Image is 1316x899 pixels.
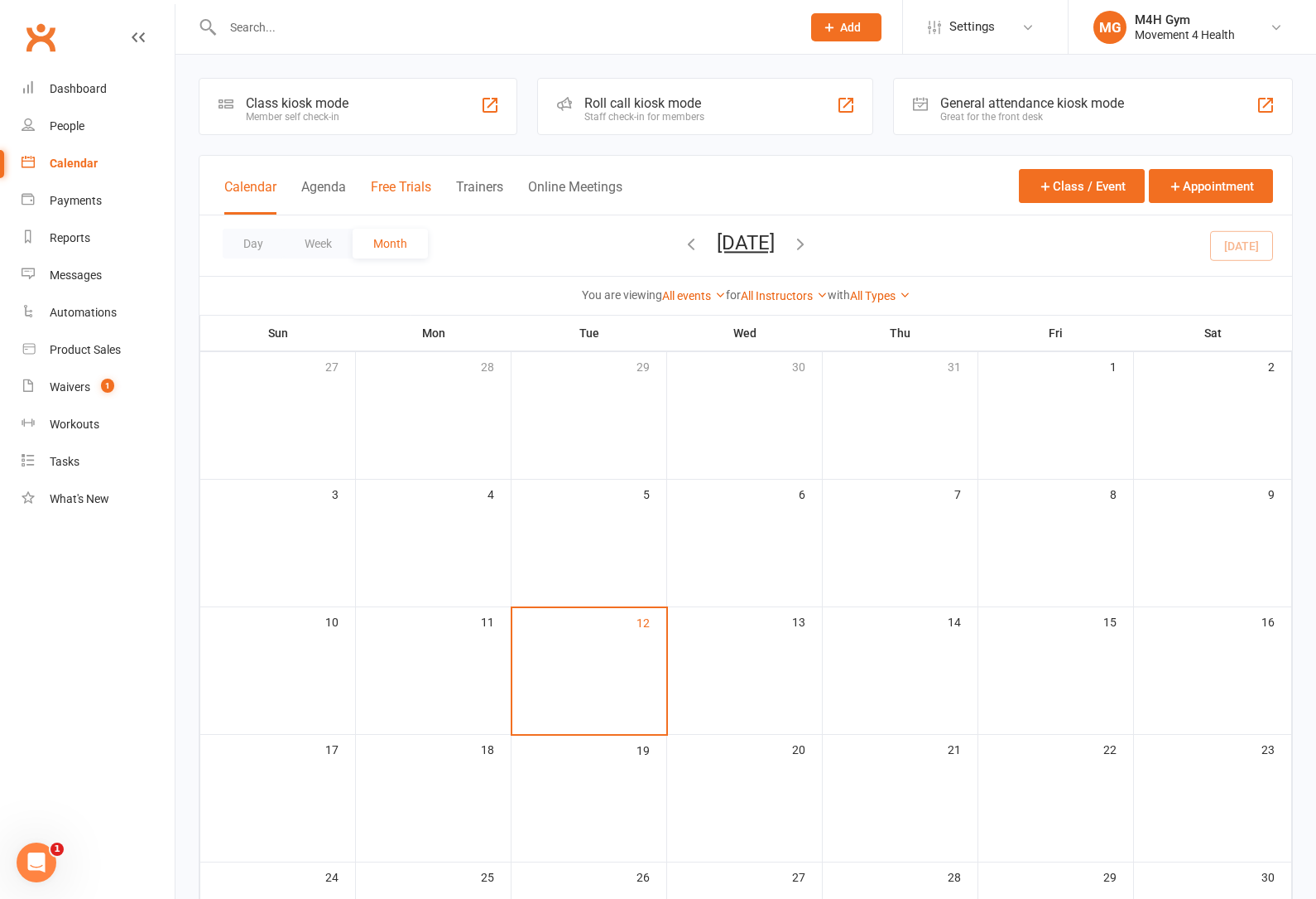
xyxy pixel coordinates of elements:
span: Add [840,21,861,34]
input: Search... [218,16,790,39]
div: 12 [636,608,666,636]
th: Tue [512,316,667,350]
div: 15 [1103,607,1133,635]
div: 29 [1103,863,1133,890]
div: 28 [948,863,977,890]
a: What's New [22,481,175,518]
div: 5 [643,480,666,507]
div: 22 [1103,735,1133,762]
div: Product Sales [50,343,121,356]
div: Dashboard [50,82,107,95]
a: Workouts [22,406,175,443]
div: Movement 4 Health [1135,27,1235,42]
div: Member self check-in [246,111,348,123]
div: Payments [50,194,102,207]
div: 19 [636,736,666,763]
button: Calendar [224,179,276,215]
button: [DATE] [717,231,775,254]
button: Free Trials [371,179,431,215]
div: Waivers [50,380,90,394]
div: 16 [1261,607,1291,635]
div: 1 [1110,352,1133,379]
div: 2 [1268,352,1291,379]
th: Mon [356,316,512,350]
div: 30 [792,352,822,379]
a: Reports [22,220,175,257]
div: 27 [792,863,822,890]
div: 6 [799,480,822,507]
button: Week [284,229,353,259]
div: Automations [50,306,117,319]
div: 24 [325,863,355,890]
div: 9 [1268,480,1291,507]
div: 28 [481,352,511,379]
a: All events [662,289,726,302]
button: Class / Event [1019,169,1145,203]
button: Trainers [456,179,503,215]
th: Fri [978,316,1134,350]
button: Day [223,229,284,259]
button: Month [353,229,428,259]
a: All Instructors [741,289,828,302]
div: 25 [481,863,511,890]
div: 26 [636,863,666,890]
div: 30 [1261,863,1291,890]
span: Settings [949,8,995,46]
button: Agenda [301,179,346,215]
div: People [50,119,84,133]
button: Appointment [1149,169,1273,203]
th: Wed [667,316,823,350]
a: Payments [22,182,175,220]
button: Online Meetings [528,179,622,215]
div: Class kiosk mode [246,95,348,111]
a: All Types [850,289,910,302]
div: 10 [325,607,355,635]
div: 11 [481,607,511,635]
div: 23 [1261,735,1291,762]
div: 14 [948,607,977,635]
div: 17 [325,735,355,762]
a: Dashboard [22,70,175,108]
th: Sun [200,316,356,350]
div: 4 [487,480,511,507]
a: Automations [22,294,175,331]
div: Staff check-in for members [584,111,704,123]
strong: for [726,288,741,302]
div: Roll call kiosk mode [584,95,704,111]
div: 31 [948,352,977,379]
div: 13 [792,607,822,635]
div: Messages [50,268,102,282]
div: Workouts [50,418,99,431]
div: Calendar [50,157,98,170]
div: 7 [954,480,977,507]
a: Waivers 1 [22,369,175,406]
button: Add [811,13,881,41]
strong: with [828,288,850,302]
div: Tasks [50,455,79,468]
th: Sat [1134,316,1292,350]
div: What's New [50,492,109,505]
div: 3 [332,480,355,507]
a: Tasks [22,443,175,481]
div: 18 [481,735,511,762]
div: Great for the front desk [940,111,1124,123]
th: Thu [823,316,978,350]
span: 1 [101,379,114,393]
div: 20 [792,735,822,762]
div: General attendance kiosk mode [940,95,1124,111]
a: Clubworx [20,17,61,58]
div: 27 [325,352,355,379]
div: M4H Gym [1135,12,1235,27]
span: 1 [50,843,64,856]
div: 8 [1110,480,1133,507]
div: 21 [948,735,977,762]
a: Calendar [22,145,175,182]
div: MG [1093,11,1126,44]
a: Product Sales [22,331,175,369]
div: Reports [50,231,90,244]
a: Messages [22,257,175,294]
div: 29 [636,352,666,379]
iframe: Intercom live chat [17,843,56,882]
a: People [22,108,175,145]
strong: You are viewing [582,288,662,302]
